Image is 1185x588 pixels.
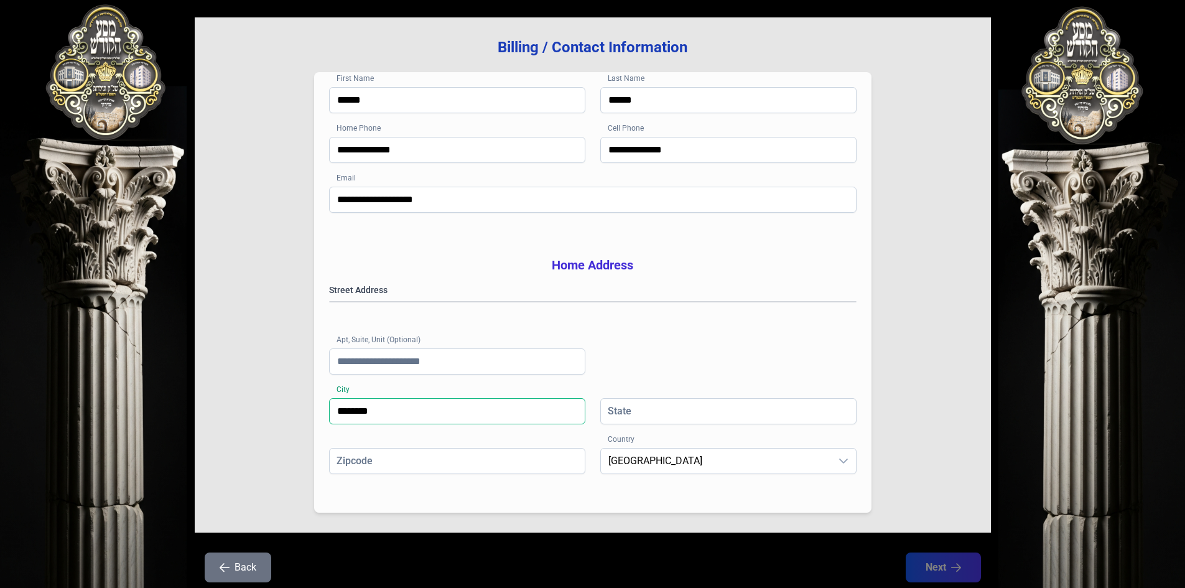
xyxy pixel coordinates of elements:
span: United States [601,449,831,474]
h3: Billing / Contact Information [215,37,971,57]
label: Street Address [329,284,857,296]
button: Back [205,553,271,582]
div: dropdown trigger [831,449,856,474]
h3: Home Address [329,256,857,274]
button: Next [906,553,981,582]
